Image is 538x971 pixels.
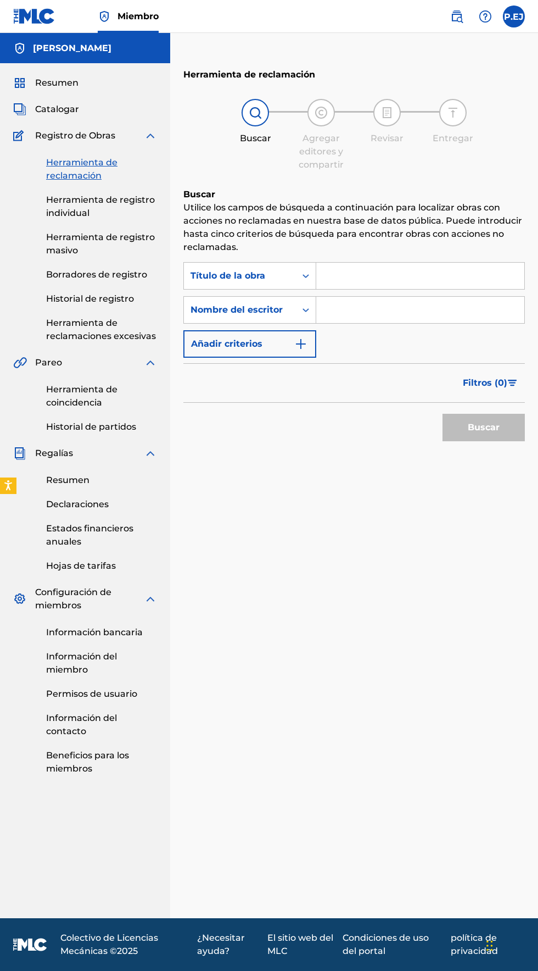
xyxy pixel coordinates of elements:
img: Icono indicador de paso para búsqueda [249,106,262,119]
font: política de privacidad [451,933,498,956]
img: expandir [144,356,157,369]
a: CatalogarCatalogar [13,103,79,116]
font: Título de la obra [190,270,265,281]
div: Arrastrar [486,929,493,962]
img: expandir [144,447,157,460]
font: Configuración de miembros [35,587,111,611]
img: Icono indicador de paso para agregar editores y recursos compartidos [315,106,328,119]
img: Resumen [13,76,26,90]
iframe: Widget de chat [483,918,538,971]
font: Filtros ( [463,378,498,388]
img: expandir [144,129,157,142]
button: Añadir criterios [183,330,316,358]
div: Ayuda [474,5,496,27]
font: Agregar editores y compartir [299,133,344,170]
font: Estados financieros anuales [46,523,133,547]
img: ayuda [479,10,492,23]
a: Estados financieros anuales [46,522,157,548]
font: Herramienta de reclamación [183,69,315,80]
font: Información del contacto [46,713,117,736]
img: Regalías [13,447,26,460]
font: Revisar [371,133,403,143]
font: [PERSON_NAME] [33,43,111,53]
font: Añadir criterios [191,339,262,349]
a: Herramienta de reclamaciones excesivas [46,317,157,343]
font: Beneficios para los miembros [46,750,129,774]
font: Resumen [46,475,89,485]
a: Herramienta de registro masivo [46,231,157,257]
a: Beneficios para los miembros [46,749,157,775]
font: Información del miembro [46,651,117,675]
font: Historial de partidos [46,421,136,432]
a: Herramienta de reclamación [46,156,157,182]
font: Herramienta de registro masivo [46,232,155,256]
img: Icono indicador de paso para Enviar [446,106,459,119]
font: ¿Necesitar ayuda? [197,933,245,956]
a: Hojas de tarifas [46,559,157,573]
font: Utilice los campos de búsqueda a continuación para localizar obras con acciones no reclamadas en ... [183,202,522,252]
font: Buscar [240,133,271,143]
font: Hojas de tarifas [46,561,116,571]
font: Herramienta de reclamaciones excesivas [46,318,156,341]
img: 9d2ae6d4665cec9f34b9.svg [294,337,307,351]
img: Catalogar [13,103,26,116]
font: Resumen [35,77,79,88]
font: 0 [498,378,504,388]
a: Condiciones de uso del portal [343,931,444,958]
font: Colectivo de Licencias Mecánicas © [60,933,158,956]
font: Herramienta de registro individual [46,195,155,218]
a: Resumen [46,474,157,487]
font: Pareo [35,357,62,368]
img: Icono indicador de paso para revisión [380,106,394,119]
font: Registro de Obras [35,130,115,141]
img: filtrar [508,380,517,386]
a: Información del contacto [46,712,157,738]
a: Historial de registro [46,292,157,306]
img: expandir [144,592,157,606]
font: Herramienta de reclamación [46,157,117,181]
img: Titular de los derechos superior [98,10,111,23]
font: Herramienta de coincidencia [46,384,117,408]
div: Menú de usuario [503,5,525,27]
button: Filtros (0) [456,369,525,397]
a: ¿Necesitar ayuda? [197,931,261,958]
a: Permisos de usuario [46,687,157,701]
font: Historial de registro [46,293,134,304]
font: Borradores de registro [46,269,147,280]
font: 2025 [117,946,138,956]
font: Condiciones de uso del portal [343,933,429,956]
a: Herramienta de coincidencia [46,383,157,409]
img: logo [13,938,47,951]
font: Regalías [35,448,73,458]
a: Declaraciones [46,498,157,511]
font: Buscar [183,189,215,199]
font: El sitio web del MLC [267,933,333,956]
font: Nombre del escritor [190,304,283,315]
img: Cuentas [13,42,26,55]
font: Entregar [433,133,473,143]
font: Permisos de usuario [46,689,137,699]
font: Miembro [117,11,159,21]
font: ) [504,378,507,388]
img: Logotipo del MLC [13,8,55,24]
font: Información bancaria [46,627,143,637]
a: Búsqueda pública [446,5,468,27]
img: Registro de Obras [13,129,27,142]
a: política de privacidad [451,931,525,958]
a: Información del miembro [46,650,157,676]
font: Declaraciones [46,499,109,509]
a: Historial de partidos [46,420,157,434]
iframe: Centro de recursos [507,682,538,800]
a: ResumenResumen [13,76,79,90]
img: buscar [450,10,463,23]
a: El sitio web del MLC [267,931,335,958]
img: Pareo [13,356,27,369]
a: Borradores de registro [46,268,157,281]
form: Formulario de búsqueda [183,262,525,447]
a: Información bancaria [46,626,157,639]
h5: ELIEZER GONZÁLEZ ROLDÁN [33,42,111,55]
img: Configuración de miembros [13,592,26,606]
a: Herramienta de registro individual [46,193,157,220]
font: Catalogar [35,104,79,114]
